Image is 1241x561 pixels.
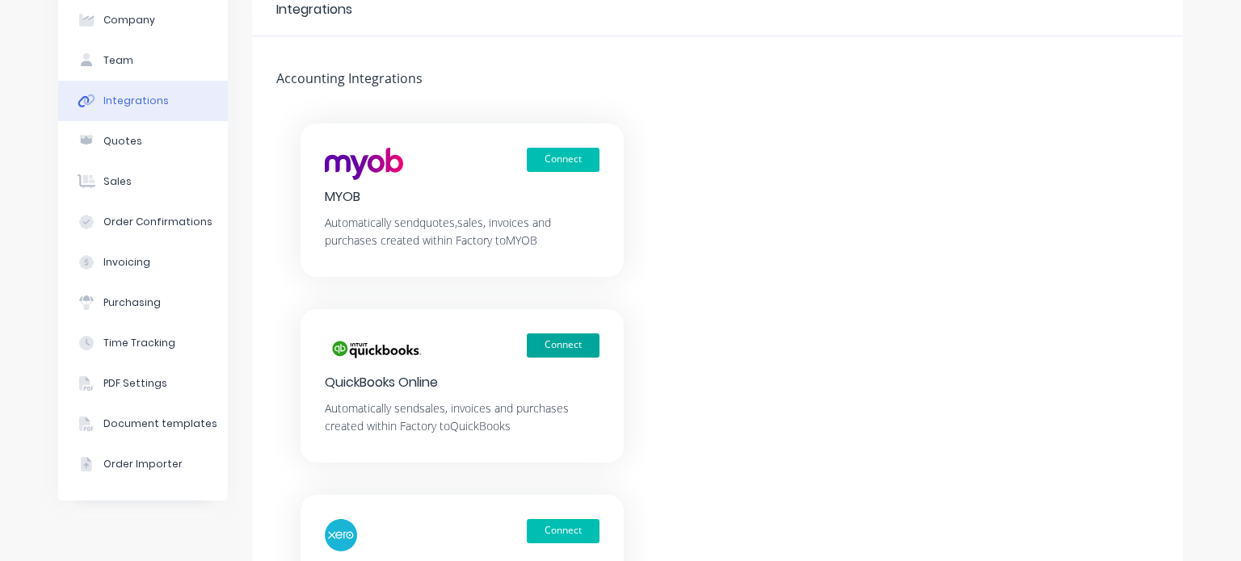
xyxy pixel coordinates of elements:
div: Automatically send quotes, sales, invoices and purchases created within Factory to MYOB [325,214,599,249]
button: Order Confirmations [58,202,228,242]
div: Invoicing [103,255,150,270]
button: Sales [58,161,228,202]
img: logo [325,148,403,180]
div: Purchasing [103,295,161,310]
button: Purchasing [58,283,228,323]
button: Connect [527,519,599,543]
div: Company [103,13,155,27]
div: Accounting Integrations [252,69,434,91]
img: logo [325,333,427,366]
div: Sales [103,174,132,189]
div: Team [103,53,133,68]
button: PDF Settings [58,363,228,404]
button: Time Tracking [58,323,228,363]
div: MYOB [325,188,599,206]
div: Document templates [103,417,217,431]
img: logo [325,519,357,551]
div: Order Confirmations [103,215,212,229]
button: Quotes [58,121,228,161]
div: Quotes [103,134,142,149]
button: Order Importer [58,444,228,484]
button: Integrations [58,81,228,121]
div: Order Importer [103,457,183,471]
div: Time Tracking [103,336,175,350]
button: Invoicing [58,242,228,283]
div: QuickBooks Online [325,374,599,391]
div: PDF Settings [103,376,167,391]
button: Document templates [58,404,228,444]
div: Integrations [103,94,169,108]
button: Connect [527,333,599,358]
button: Team [58,40,228,81]
div: Automatically send sales, invoices and purchases created within Factory to QuickBooks [325,400,599,435]
button: Connect [527,148,599,172]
